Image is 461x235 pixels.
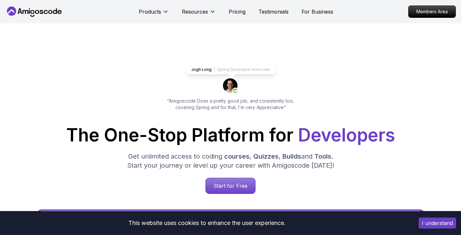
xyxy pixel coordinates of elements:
[9,126,452,144] h1: The One-Stop Platform for
[5,216,409,230] div: This website uses cookies to enhance the user experience.
[224,152,249,160] span: courses
[314,152,331,160] span: Tools
[253,152,279,160] span: Quizzes
[182,8,208,16] p: Resources
[122,152,339,170] p: Get unlimited access to coding , , and . Start your journey or level up your career with Amigosco...
[409,6,456,17] p: Members Area
[223,78,238,94] img: josh long
[419,218,456,229] button: Accept cookies
[282,152,301,160] span: Builds
[206,178,255,194] p: Start for Free
[139,8,169,21] button: Products
[139,8,161,16] p: Products
[182,8,216,21] button: Resources
[408,6,456,18] a: Members Area
[298,124,395,146] span: Developers
[258,8,289,16] a: Testimonials
[158,98,303,111] p: "Amigoscode Does a pretty good job, and consistently too, covering Spring and for that, I'm very ...
[217,67,270,72] p: Spring Developer Advocate
[302,8,333,16] a: For Business
[191,67,212,72] p: Jogh Long
[229,8,246,16] a: Pricing
[205,178,256,194] a: Start for Free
